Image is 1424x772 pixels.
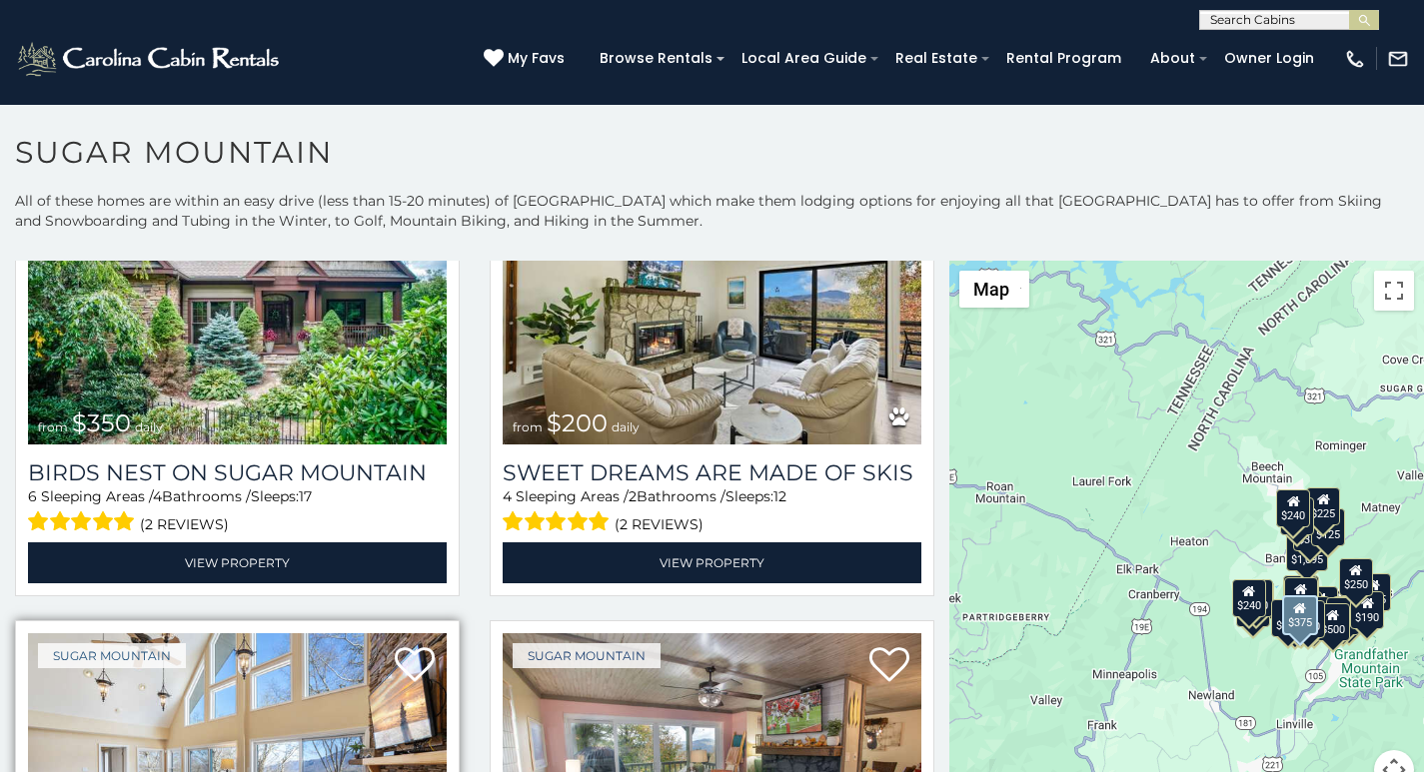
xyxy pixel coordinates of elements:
span: 17 [299,487,312,505]
a: Rental Program [996,43,1131,74]
span: (2 reviews) [615,511,704,537]
div: $265 [1284,575,1318,613]
div: $250 [1338,558,1372,596]
span: 4 [153,487,162,505]
a: Add to favorites [395,645,435,687]
div: $190 [1350,591,1384,629]
a: Sweet Dreams Are Made Of Skis [503,459,921,486]
div: $240 [1276,489,1310,527]
div: $375 [1281,595,1317,635]
img: Sweet Dreams Are Made Of Skis [503,164,921,444]
span: Map [973,279,1009,300]
a: Sugar Mountain [513,643,661,668]
span: 2 [629,487,637,505]
div: Sleeping Areas / Bathrooms / Sleeps: [28,486,447,537]
span: (2 reviews) [140,511,229,537]
span: 4 [503,487,512,505]
div: $1,095 [1285,533,1327,571]
a: Real Estate [885,43,987,74]
div: $190 [1282,575,1316,613]
span: from [38,419,68,434]
span: $200 [547,408,608,437]
a: Sweet Dreams Are Made Of Skis from $200 daily [503,164,921,444]
span: daily [612,419,640,434]
img: Birds Nest On Sugar Mountain [28,164,447,444]
div: $375 [1271,599,1305,637]
a: Add to favorites [869,645,909,687]
a: Sugar Mountain [38,643,186,668]
span: $350 [72,408,131,437]
div: $300 [1283,577,1317,615]
div: $125 [1310,508,1344,546]
img: White-1-2.png [15,39,285,79]
span: 12 [773,487,786,505]
div: $350 [1290,600,1324,638]
div: $240 [1231,579,1265,617]
span: from [513,419,543,434]
a: My Favs [484,48,570,70]
a: Browse Rentals [590,43,722,74]
span: 6 [28,487,37,505]
button: Toggle fullscreen view [1374,271,1414,311]
div: $155 [1356,573,1390,611]
div: $500 [1315,603,1349,641]
a: About [1140,43,1205,74]
button: Change map style [959,271,1029,308]
span: My Favs [508,48,565,69]
span: daily [135,419,163,434]
img: phone-regular-white.png [1344,48,1366,70]
img: mail-regular-white.png [1387,48,1409,70]
a: Birds Nest On Sugar Mountain [28,459,447,486]
div: Sleeping Areas / Bathrooms / Sleeps: [503,486,921,537]
a: Owner Login [1214,43,1324,74]
a: View Property [28,542,447,583]
div: $170 [1279,497,1313,535]
a: Local Area Guide [731,43,876,74]
div: $225 [1306,487,1340,525]
div: $200 [1303,586,1337,624]
a: View Property [503,542,921,583]
a: Birds Nest On Sugar Mountain from $350 daily [28,164,447,444]
div: $195 [1325,597,1359,635]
